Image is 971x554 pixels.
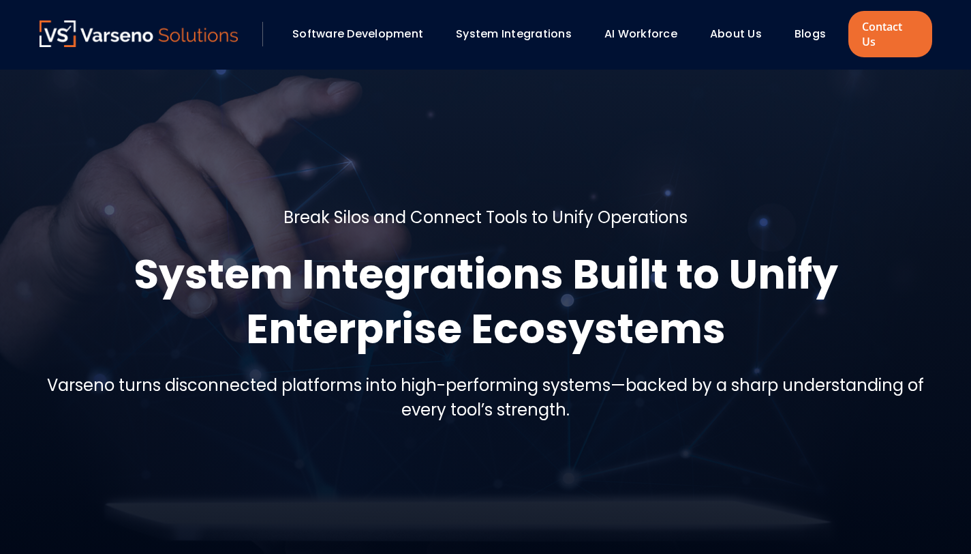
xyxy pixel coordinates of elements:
[788,23,845,46] div: Blogs
[40,20,238,48] a: Varseno Solutions – Product Engineering & IT Services
[598,23,696,46] div: AI Workforce
[286,23,442,46] div: Software Development
[795,26,826,42] a: Blogs
[848,11,931,57] a: Contact Us
[604,26,677,42] a: AI Workforce
[40,247,932,356] h1: System Integrations Built to Unify Enterprise Ecosystems
[283,205,688,230] h5: Break Silos and Connect Tools to Unify Operations
[449,23,591,46] div: System Integrations
[703,23,781,46] div: About Us
[40,20,238,47] img: Varseno Solutions – Product Engineering & IT Services
[456,26,572,42] a: System Integrations
[292,26,423,42] a: Software Development
[710,26,762,42] a: About Us
[40,373,932,422] h5: Varseno turns disconnected platforms into high-performing systems—backed by a sharp understanding...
